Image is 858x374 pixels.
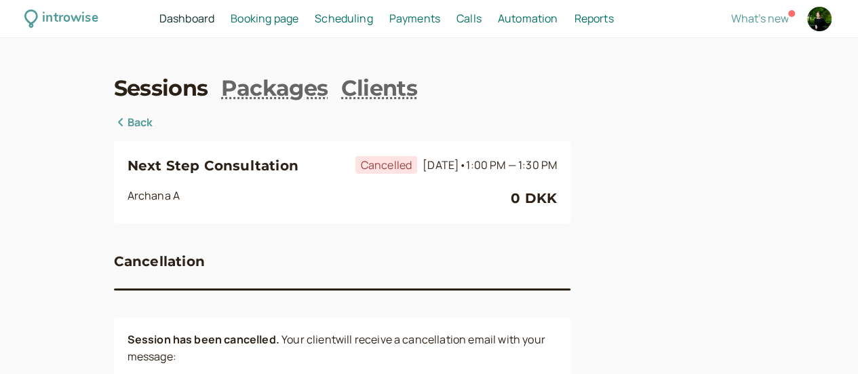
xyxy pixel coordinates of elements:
[114,73,208,104] a: Sessions
[128,155,350,176] h3: Next Step Consultation
[456,10,482,28] a: Calls
[498,11,558,26] span: Automation
[128,187,511,209] div: Archana A
[574,11,613,26] span: Reports
[24,8,98,29] a: introwise
[315,10,373,28] a: Scheduling
[231,10,298,28] a: Booking page
[466,157,557,172] span: 1:00 PM — 1:30 PM
[574,10,613,28] a: Reports
[511,187,557,209] div: 0 DKK
[231,11,298,26] span: Booking page
[456,11,482,26] span: Calls
[731,11,789,26] span: What's new
[221,73,328,104] a: Packages
[805,5,834,33] a: Account
[389,10,440,28] a: Payments
[790,309,858,374] iframe: Chat Widget
[731,12,789,24] button: What's new
[498,10,558,28] a: Automation
[315,11,373,26] span: Scheduling
[459,157,466,172] span: •
[355,156,417,174] span: Cancelled
[389,11,440,26] span: Payments
[114,250,205,272] h3: Cancellation
[42,8,98,29] div: introwise
[159,11,214,26] span: Dashboard
[159,10,214,28] a: Dashboard
[128,332,279,347] b: Session has been cancelled.
[423,157,557,172] span: [DATE]
[341,73,417,104] a: Clients
[114,114,153,132] a: Back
